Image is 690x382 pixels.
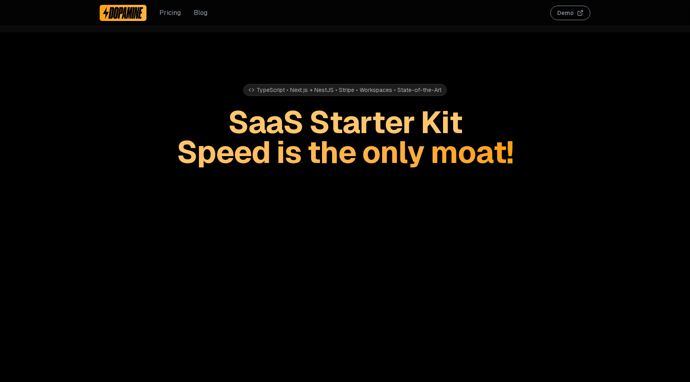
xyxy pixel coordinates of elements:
[159,8,181,18] a: Pricing
[100,5,146,21] a: Dopamine
[243,84,447,96] div: TypeScript • Next.js + NestJS • Stripe • Workspaces • State-of-the-Art
[228,102,462,142] span: SaaS Starter Kit
[550,6,590,20] button: Demo
[177,132,513,172] span: Speed is the only moat!
[194,8,207,18] a: Blog
[103,6,143,19] img: Dopamine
